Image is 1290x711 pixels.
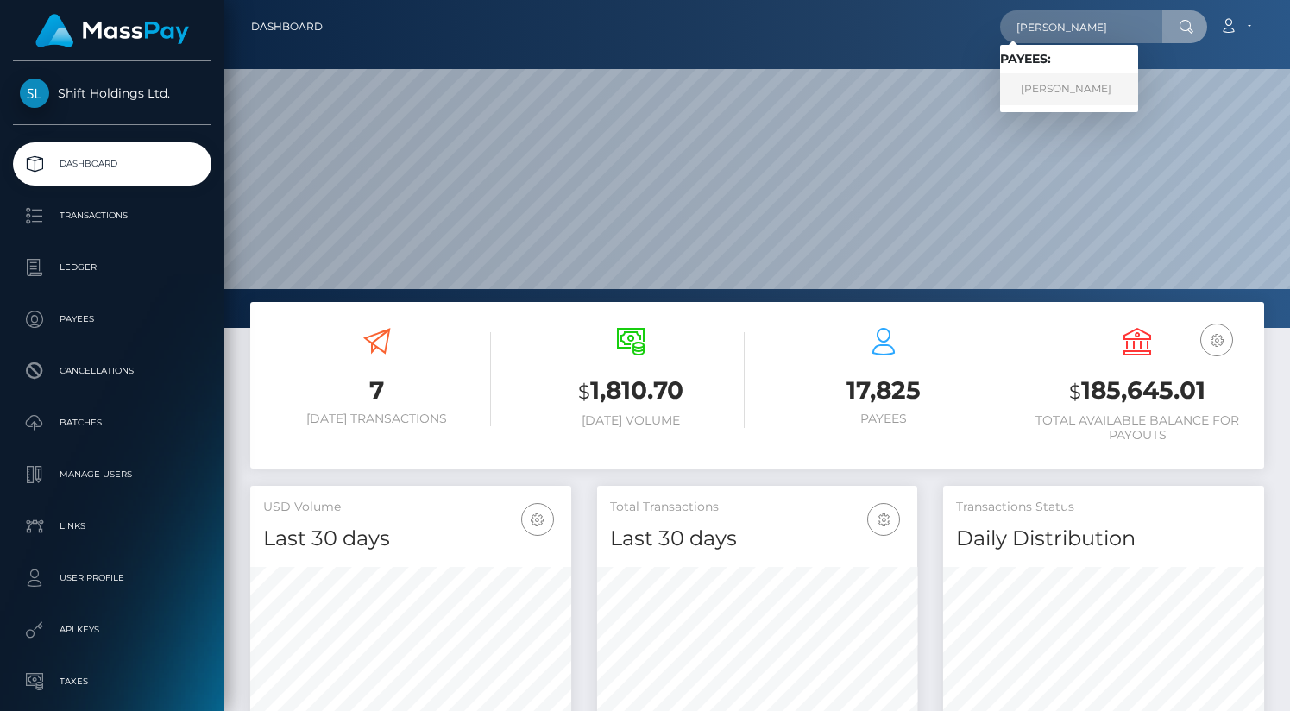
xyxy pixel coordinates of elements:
[1000,73,1138,105] a: [PERSON_NAME]
[578,380,590,404] small: $
[610,499,905,516] h5: Total Transactions
[13,505,211,548] a: Links
[13,401,211,444] a: Batches
[20,151,205,177] p: Dashboard
[263,374,491,407] h3: 7
[610,524,905,554] h4: Last 30 days
[13,194,211,237] a: Transactions
[13,660,211,703] a: Taxes
[1000,10,1162,43] input: Search...
[13,453,211,496] a: Manage Users
[20,79,49,108] img: Shift Holdings Ltd.
[20,410,205,436] p: Batches
[13,246,211,289] a: Ledger
[20,203,205,229] p: Transactions
[1069,380,1081,404] small: $
[517,374,745,409] h3: 1,810.70
[13,298,211,341] a: Payees
[20,617,205,643] p: API Keys
[20,306,205,332] p: Payees
[263,524,558,554] h4: Last 30 days
[517,413,745,428] h6: [DATE] Volume
[35,14,189,47] img: MassPay Logo
[20,358,205,384] p: Cancellations
[956,524,1251,554] h4: Daily Distribution
[251,9,323,45] a: Dashboard
[20,255,205,280] p: Ledger
[771,412,998,426] h6: Payees
[13,85,211,101] span: Shift Holdings Ltd.
[1000,52,1138,66] h6: Payees:
[20,462,205,488] p: Manage Users
[13,557,211,600] a: User Profile
[956,499,1251,516] h5: Transactions Status
[13,142,211,186] a: Dashboard
[13,349,211,393] a: Cancellations
[13,608,211,651] a: API Keys
[1023,374,1251,409] h3: 185,645.01
[1023,413,1251,443] h6: Total Available Balance for Payouts
[20,513,205,539] p: Links
[263,412,491,426] h6: [DATE] Transactions
[771,374,998,407] h3: 17,825
[20,669,205,695] p: Taxes
[20,565,205,591] p: User Profile
[263,499,558,516] h5: USD Volume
